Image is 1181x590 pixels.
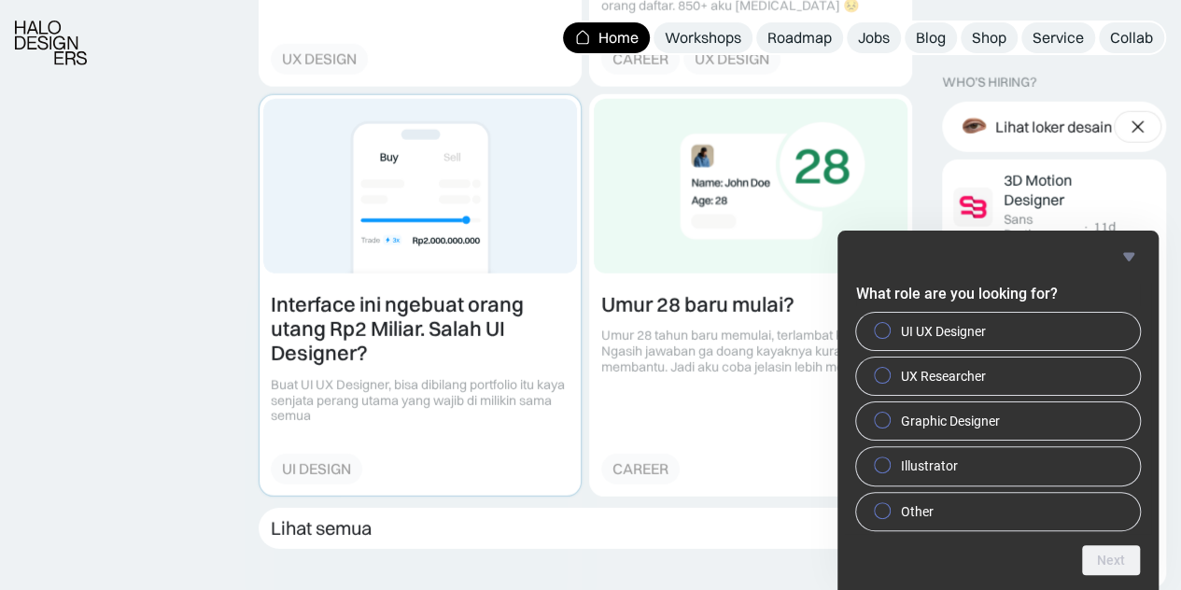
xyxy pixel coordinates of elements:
[901,367,986,386] span: UX Researcher
[946,163,1162,250] a: Job Image3D Motion DesignerSans Brothers·11d
[1118,246,1140,268] button: Hide survey
[901,322,986,341] span: UI UX Designer
[901,412,1000,430] span: Graphic Designer
[654,22,752,53] a: Workshops
[942,75,1036,91] div: WHO’S HIRING?
[1093,219,1116,235] div: 11d
[972,28,1006,48] div: Shop
[1082,219,1090,235] div: ·
[847,22,901,53] a: Jobs
[961,22,1018,53] a: Shop
[259,508,912,549] a: Lihat semua
[901,502,934,521] span: Other
[1021,22,1095,53] a: Service
[1082,545,1140,575] button: Next question
[856,313,1140,530] div: What role are you looking for?
[271,517,372,540] div: Lihat semua
[1004,171,1116,210] div: 3D Motion Designer
[1110,28,1153,48] div: Collab
[856,246,1140,575] div: What role are you looking for?
[916,28,946,48] div: Blog
[665,28,741,48] div: Workshops
[953,187,992,226] img: Job Image
[756,22,843,53] a: Roadmap
[1033,28,1084,48] div: Service
[858,28,890,48] div: Jobs
[563,22,650,53] a: Home
[995,117,1112,136] div: Lihat loker desain
[905,22,957,53] a: Blog
[901,457,958,475] span: Illustrator
[767,28,832,48] div: Roadmap
[1004,211,1078,243] div: Sans Brothers
[1099,22,1164,53] a: Collab
[598,28,639,48] div: Home
[856,283,1140,305] h2: What role are you looking for?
